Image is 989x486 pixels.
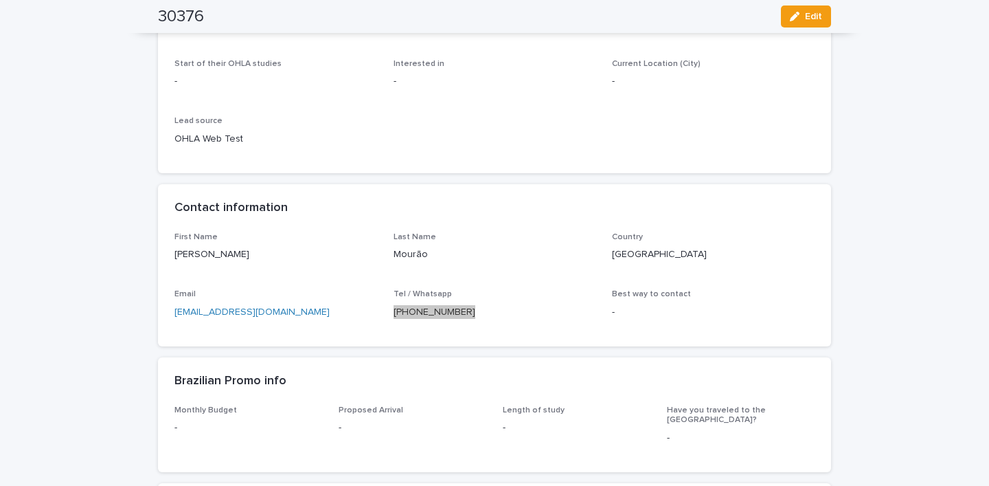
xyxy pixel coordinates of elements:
[174,233,218,241] span: First Name
[612,233,643,241] span: Country
[174,74,377,89] p: -
[339,421,486,435] p: -
[174,60,282,68] span: Start of their OHLA studies
[174,117,223,125] span: Lead source
[612,247,815,262] p: [GEOGRAPHIC_DATA]
[158,7,204,27] h2: 30376
[612,305,815,320] p: -
[805,12,822,21] span: Edit
[174,307,330,317] a: [EMAIL_ADDRESS][DOMAIN_NAME]
[174,132,377,146] p: OHLA Web Test
[174,290,196,298] span: Email
[612,74,815,89] p: -
[503,406,565,415] span: Length of study
[174,406,237,415] span: Monthly Budget
[612,290,691,298] span: Best way to contact
[394,60,444,68] span: Interested in
[667,406,766,424] span: Have you traveled to the [GEOGRAPHIC_DATA]?
[394,290,452,298] span: Tel / Whatsapp
[394,74,596,89] p: -
[174,421,322,435] p: -
[667,431,815,445] p: -
[174,374,286,389] h2: Brazilian Promo info
[174,247,377,262] p: [PERSON_NAME]
[394,247,596,262] p: Mourão
[174,201,288,216] h2: Contact information
[503,421,650,435] p: -
[394,305,596,320] p: [PHONE_NUMBER]
[612,60,701,68] span: Current Location (City)
[394,233,436,241] span: Last Name
[781,5,831,27] button: Edit
[339,406,403,415] span: Proposed Arrival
